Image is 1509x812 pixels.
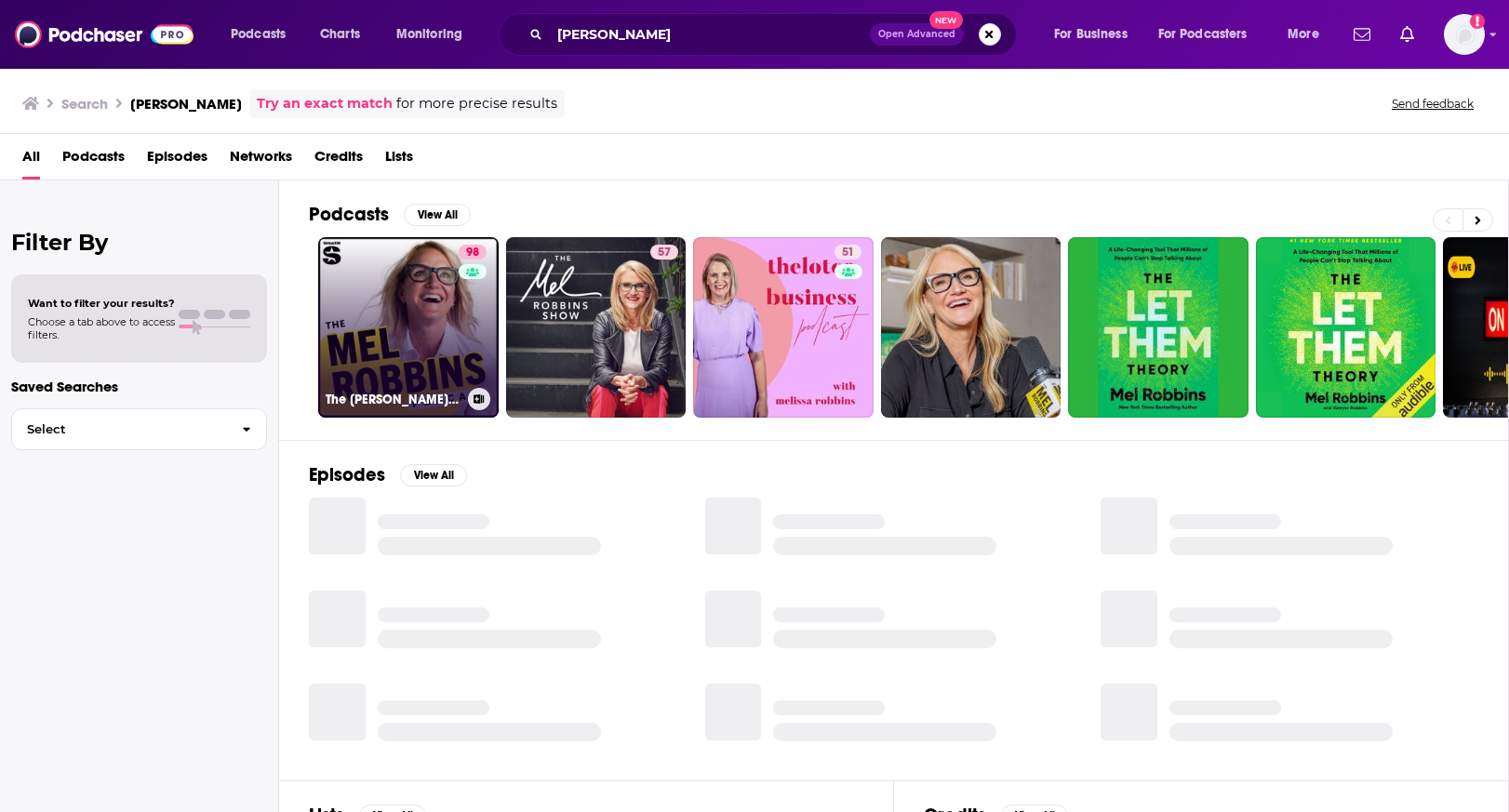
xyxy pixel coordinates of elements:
a: 98 [459,245,487,260]
button: Select [11,408,267,450]
a: PodcastsView All [309,203,471,226]
button: Show profile menu [1444,14,1485,55]
a: 51 [693,237,874,418]
input: Search podcasts, credits, & more... [550,20,870,49]
span: Open Advanced [878,30,955,39]
button: Open AdvancedNew [870,23,964,46]
a: Networks [230,141,292,180]
span: Want to filter your results? [28,297,175,310]
span: For Business [1054,21,1128,47]
span: Monitoring [396,21,462,47]
h3: Search [61,95,108,113]
a: 98The [PERSON_NAME] Podcast [318,237,499,418]
button: open menu [218,20,310,49]
h2: Episodes [309,463,385,486]
button: open menu [1146,20,1275,49]
a: Try an exact match [257,93,393,114]
span: For Podcasters [1158,21,1248,47]
p: Saved Searches [11,378,267,395]
a: Charts [308,20,371,49]
span: New [929,11,963,29]
a: Show notifications dropdown [1393,19,1422,50]
h3: The [PERSON_NAME] Podcast [326,392,461,407]
h2: Podcasts [309,203,389,226]
span: 57 [658,244,671,262]
button: open menu [1275,20,1342,49]
span: Charts [320,21,360,47]
span: 51 [842,244,854,262]
a: Show notifications dropdown [1346,19,1378,50]
h3: [PERSON_NAME] [130,95,242,113]
button: Send feedback [1386,96,1479,112]
a: All [22,141,40,180]
span: Logged in as jciarczynski [1444,14,1485,55]
button: View All [404,204,471,226]
h2: Filter By [11,229,267,256]
button: open menu [1041,20,1151,49]
span: for more precise results [396,93,557,114]
a: 57 [506,237,687,418]
span: Choose a tab above to access filters. [28,315,175,341]
img: Podchaser - Follow, Share and Rate Podcasts [15,17,194,52]
a: Episodes [147,141,207,180]
div: Search podcasts, credits, & more... [516,13,1035,56]
span: More [1288,21,1319,47]
a: 57 [650,245,678,260]
a: Lists [385,141,413,180]
span: Podcasts [231,21,286,47]
a: Credits [314,141,363,180]
svg: Add a profile image [1470,14,1485,29]
a: Podcasts [62,141,125,180]
button: View All [400,464,467,486]
a: 51 [835,245,861,260]
a: EpisodesView All [309,463,467,486]
button: open menu [383,20,487,49]
img: User Profile [1444,14,1485,55]
span: 98 [466,244,479,262]
span: Select [12,423,227,435]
